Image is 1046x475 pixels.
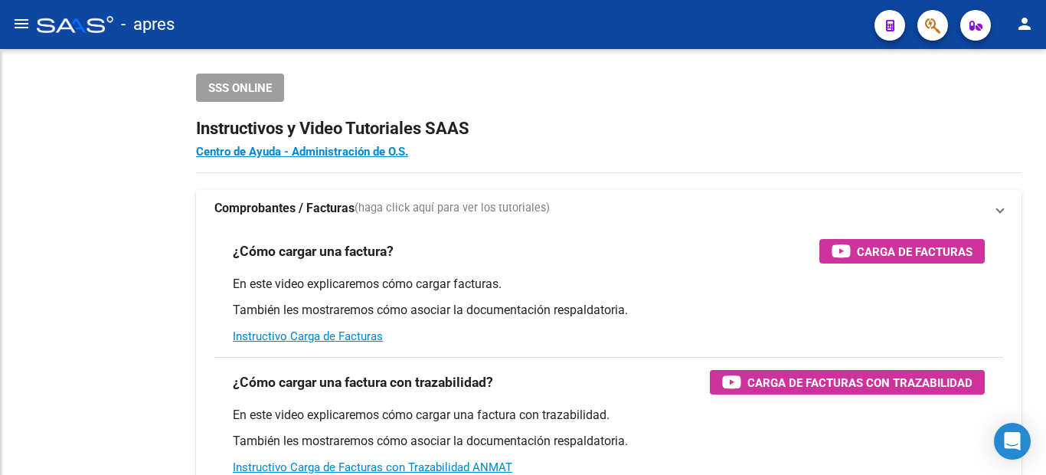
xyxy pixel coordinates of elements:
[208,81,272,95] span: SSS ONLINE
[994,423,1031,460] div: Open Intercom Messenger
[233,372,493,393] h3: ¿Cómo cargar una factura con trazabilidad?
[710,370,985,395] button: Carga de Facturas con Trazabilidad
[196,190,1021,227] mat-expansion-panel-header: Comprobantes / Facturas(haga click aquí para ver los tutoriales)
[857,242,972,261] span: Carga de Facturas
[233,407,985,424] p: En este video explicaremos cómo cargar una factura con trazabilidad.
[196,114,1021,143] h2: Instructivos y Video Tutoriales SAAS
[233,276,985,293] p: En este video explicaremos cómo cargar facturas.
[196,145,408,159] a: Centro de Ayuda - Administración de O.S.
[1015,15,1034,33] mat-icon: person
[233,302,985,319] p: También les mostraremos cómo asociar la documentación respaldatoria.
[747,373,972,392] span: Carga de Facturas con Trazabilidad
[214,200,355,217] strong: Comprobantes / Facturas
[121,8,175,41] span: - apres
[196,74,284,102] button: SSS ONLINE
[12,15,31,33] mat-icon: menu
[233,329,383,343] a: Instructivo Carga de Facturas
[233,433,985,450] p: También les mostraremos cómo asociar la documentación respaldatoria.
[819,239,985,264] button: Carga de Facturas
[233,460,512,474] a: Instructivo Carga de Facturas con Trazabilidad ANMAT
[355,200,550,217] span: (haga click aquí para ver los tutoriales)
[233,241,394,262] h3: ¿Cómo cargar una factura?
